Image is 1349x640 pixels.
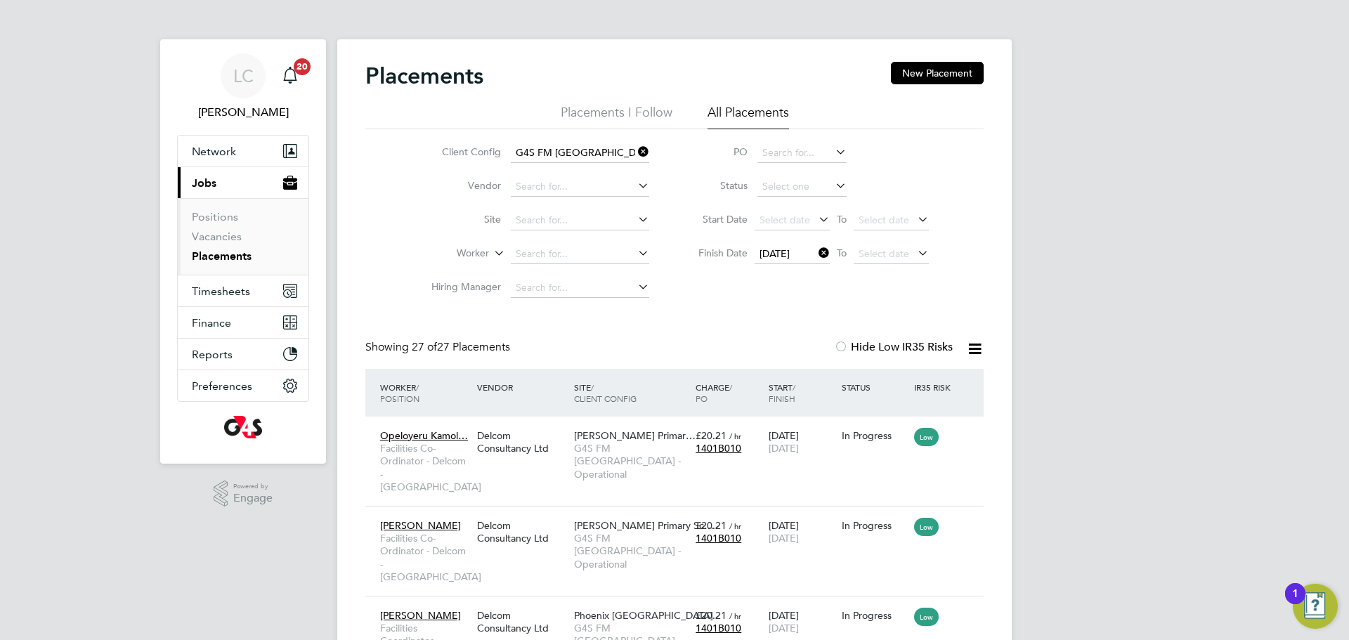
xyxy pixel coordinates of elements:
span: 1401B010 [696,622,741,634]
nav: Main navigation [160,39,326,464]
span: [DATE] [769,622,799,634]
span: Preferences [192,379,252,393]
div: Delcom Consultancy Ltd [474,422,571,462]
div: Worker [377,374,474,411]
input: Search for... [511,143,649,163]
span: £20.21 [696,609,726,622]
input: Search for... [757,143,847,163]
a: LC[PERSON_NAME] [177,53,309,121]
input: Select one [757,177,847,197]
div: Showing [365,340,513,355]
span: Engage [233,492,273,504]
span: Facilities Co-Ordinator - Delcom - [GEOGRAPHIC_DATA] [380,442,470,493]
li: Placements I Follow [561,104,672,129]
span: [PERSON_NAME] [380,519,461,532]
div: IR35 Risk [911,374,959,400]
span: 27 Placements [412,340,510,354]
span: Facilities Co-Ordinator - Delcom - [GEOGRAPHIC_DATA] [380,532,470,583]
span: Select date [859,214,909,226]
span: G4S FM [GEOGRAPHIC_DATA] - Operational [574,442,689,481]
span: / Position [380,381,419,404]
span: Phoenix [GEOGRAPHIC_DATA] [574,609,713,622]
span: / hr [729,431,741,441]
label: PO [684,145,748,158]
h2: Placements [365,62,483,90]
span: Select date [760,214,810,226]
a: Go to home page [177,416,309,438]
span: Lilingxi Chen [177,104,309,121]
div: Jobs [178,198,308,275]
div: In Progress [842,609,908,622]
label: Start Date [684,213,748,226]
label: Worker [408,247,489,261]
label: Hide Low IR35 Risks [834,340,953,354]
span: To [833,244,851,262]
button: Reports [178,339,308,370]
input: Search for... [511,278,649,298]
a: Powered byEngage [214,481,273,507]
input: Search for... [511,177,649,197]
a: Positions [192,210,238,223]
label: Site [420,213,501,226]
button: New Placement [891,62,984,84]
span: Finance [192,316,231,329]
span: Reports [192,348,233,361]
span: 20 [294,58,311,75]
span: [DATE] [769,442,799,455]
span: / Finish [769,381,795,404]
span: 1401B010 [696,442,741,455]
button: Jobs [178,167,308,198]
label: Hiring Manager [420,280,501,293]
span: Low [914,608,939,626]
span: G4S FM [GEOGRAPHIC_DATA] - Operational [574,532,689,570]
button: Network [178,136,308,166]
a: [PERSON_NAME]Facilities Co-Ordinator - Delcom - [GEOGRAPHIC_DATA]Delcom Consultancy Ltd[PERSON_NA... [377,511,984,523]
span: Powered by [233,481,273,492]
span: [DATE] [760,247,790,260]
a: Vacancies [192,230,242,243]
span: £20.21 [696,429,726,442]
a: Opeloyeru Kamol…Facilities Co-Ordinator - Delcom - [GEOGRAPHIC_DATA]Delcom Consultancy Ltd[PERSON... [377,422,984,433]
span: £20.21 [696,519,726,532]
span: [PERSON_NAME] Primary Sc… [574,519,714,532]
span: 27 of [412,340,437,354]
span: Low [914,518,939,536]
span: 1401B010 [696,532,741,544]
span: / PO [696,381,732,404]
div: 1 [1292,594,1298,612]
input: Search for... [511,244,649,264]
div: Delcom Consultancy Ltd [474,512,571,551]
span: LC [233,67,254,85]
div: In Progress [842,519,908,532]
li: All Placements [708,104,789,129]
div: Start [765,374,838,411]
label: Status [684,179,748,192]
span: / hr [729,610,741,621]
div: In Progress [842,429,908,442]
a: [PERSON_NAME]Facilities Coordinator - [GEOGRAPHIC_DATA]Delcom Consultancy LtdPhoenix [GEOGRAPHIC_... [377,601,984,613]
button: Finance [178,307,308,338]
span: Opeloyeru Kamol… [380,429,468,442]
span: To [833,210,851,228]
span: Timesheets [192,285,250,298]
button: Preferences [178,370,308,401]
a: Placements [192,249,252,263]
label: Client Config [420,145,501,158]
a: 20 [276,53,304,98]
span: [PERSON_NAME] Primar… [574,429,696,442]
span: / hr [729,521,741,531]
span: Network [192,145,236,158]
button: Timesheets [178,275,308,306]
div: Charge [692,374,765,411]
div: [DATE] [765,512,838,551]
span: Select date [859,247,909,260]
img: g4s-logo-retina.png [224,416,262,438]
span: [DATE] [769,532,799,544]
span: / Client Config [574,381,637,404]
button: Open Resource Center, 1 new notification [1293,584,1338,629]
span: Low [914,428,939,446]
div: [DATE] [765,422,838,462]
div: Vendor [474,374,571,400]
label: Vendor [420,179,501,192]
input: Search for... [511,211,649,230]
